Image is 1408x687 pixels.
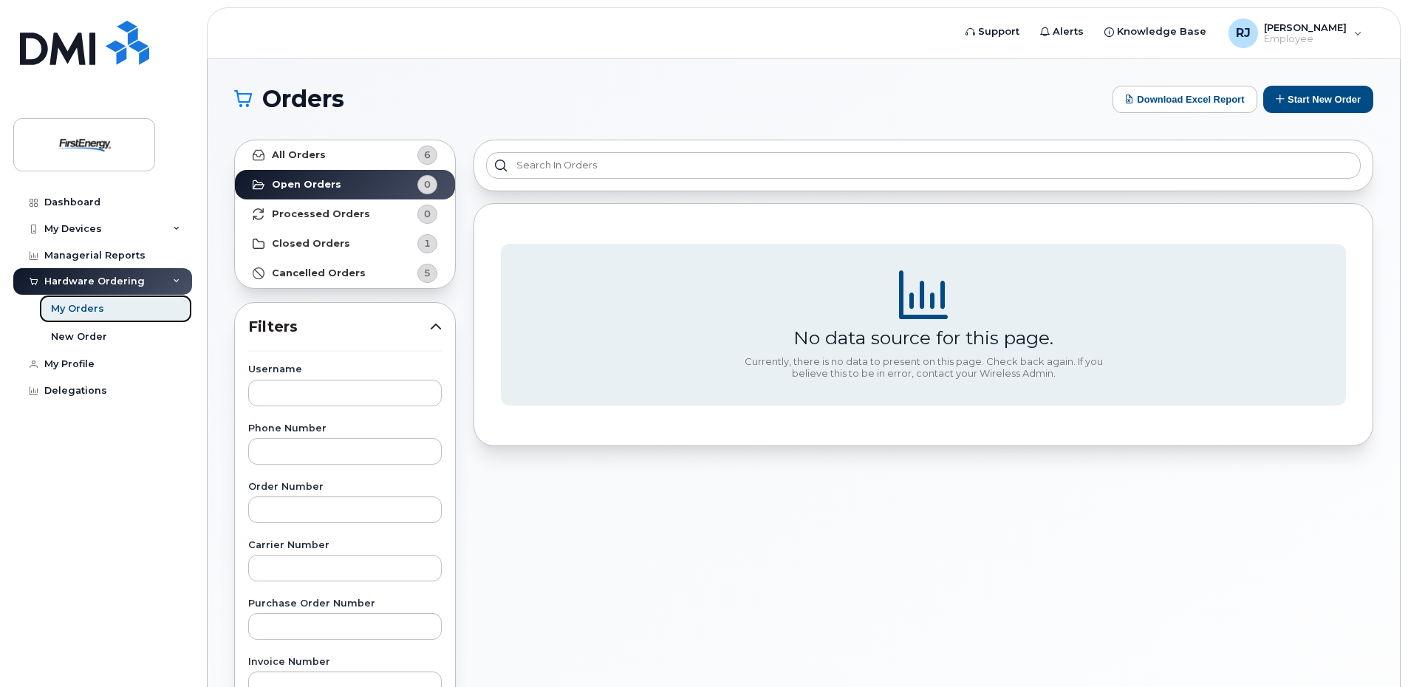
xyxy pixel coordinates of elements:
span: 0 [424,177,431,191]
strong: Closed Orders [272,238,350,250]
div: No data source for this page. [793,327,1053,349]
button: Download Excel Report [1113,86,1257,113]
a: Open Orders0 [235,170,455,199]
strong: Processed Orders [272,208,370,220]
span: Orders [262,88,344,110]
label: Carrier Number [248,541,442,550]
div: Currently, there is no data to present on this page. Check back again. If you believe this to be ... [739,356,1108,379]
input: Search in orders [486,152,1361,179]
span: 1 [424,236,431,250]
label: Invoice Number [248,657,442,667]
a: All Orders6 [235,140,455,170]
label: Purchase Order Number [248,599,442,609]
strong: Cancelled Orders [272,267,366,279]
iframe: Messenger Launcher [1344,623,1397,676]
span: 0 [424,207,431,221]
a: Closed Orders1 [235,229,455,259]
span: Filters [248,316,430,338]
strong: Open Orders [272,179,341,191]
button: Start New Order [1263,86,1373,113]
label: Phone Number [248,424,442,434]
a: Processed Orders0 [235,199,455,229]
span: 5 [424,266,431,280]
strong: All Orders [272,149,326,161]
span: 6 [424,148,431,162]
a: Cancelled Orders5 [235,259,455,288]
label: Order Number [248,482,442,492]
label: Username [248,365,442,375]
